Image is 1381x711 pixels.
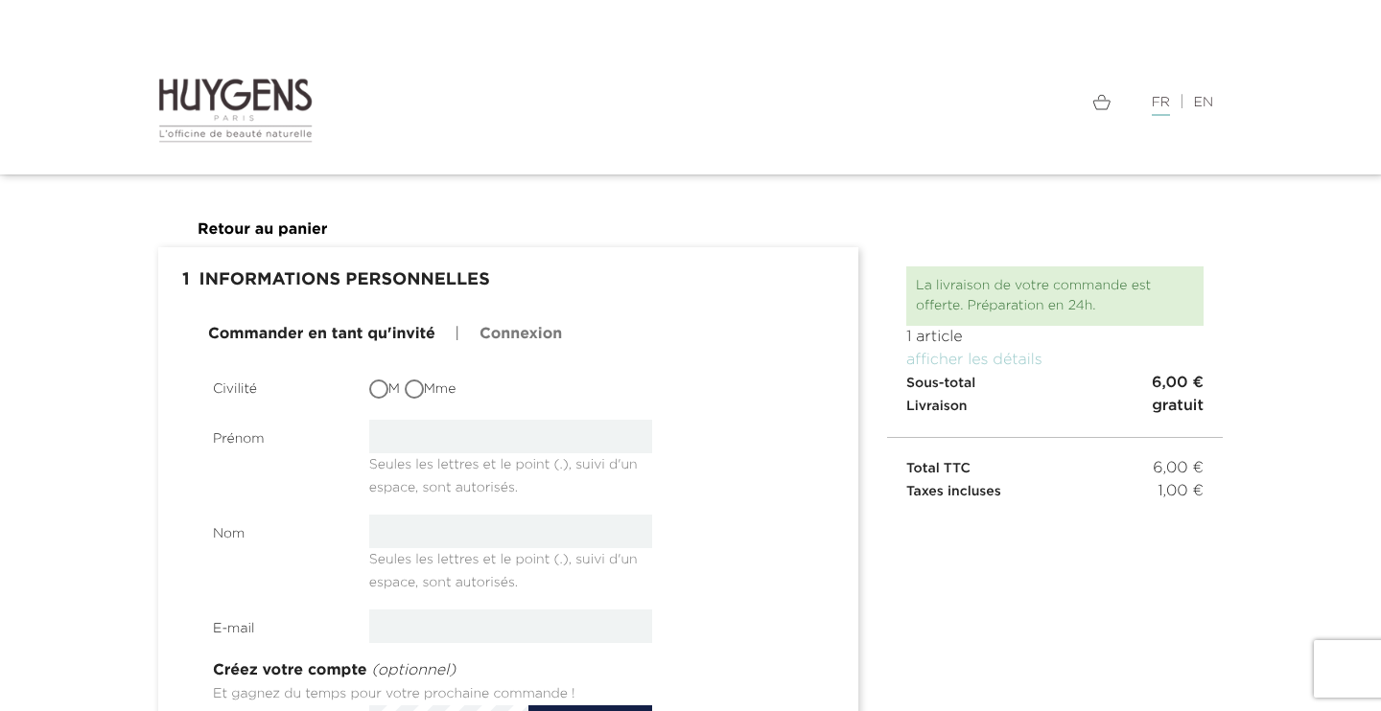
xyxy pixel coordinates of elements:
span: (optionnel) [371,663,456,678]
label: Mme [405,379,456,400]
span: 6,00 € [1152,372,1204,395]
span: Livraison [906,400,968,413]
span: Sous-total [906,377,975,390]
span: Total TTC [906,462,971,475]
span: gratuit [1152,395,1204,418]
a: Commander en tant qu'invité [208,323,435,346]
span: 1 [173,262,199,300]
label: Civilité [199,370,355,400]
p: 1 article [906,326,1204,349]
label: Nom [199,515,355,544]
span: Et gagnez du temps pour votre prochaine commande ! [213,687,575,700]
a: Connexion [480,323,562,346]
label: E-mail [199,609,355,639]
span: Taxes incluses [906,485,1001,498]
span: 6,00 € [1153,457,1204,480]
a: Retour au panier [198,222,328,238]
img: Huygens logo [158,77,313,144]
span: La livraison de votre commande est offerte. Préparation en 24h. [916,279,1151,312]
span: 1,00 € [1158,480,1204,503]
h1: Informations personnelles [173,262,844,300]
span: | [456,327,460,342]
span: Créez votre compte [213,663,367,678]
a: afficher les détails [906,353,1042,368]
span: Seules les lettres et le point (.), suivi d'un espace, sont autorisés. [369,545,638,589]
label: M [369,379,400,400]
div: | [705,91,1223,114]
label: Prénom [199,420,355,449]
span: Seules les lettres et le point (.), suivi d'un espace, sont autorisés. [369,450,638,494]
